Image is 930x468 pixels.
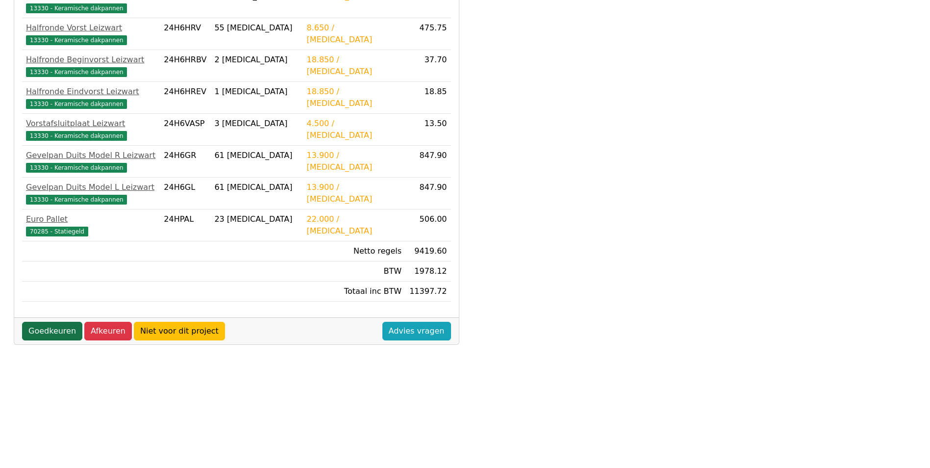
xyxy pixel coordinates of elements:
td: Netto regels [302,241,405,261]
td: 24H6GL [160,178,210,209]
td: 475.75 [405,18,451,50]
a: Afkeuren [84,322,132,340]
a: Gevelpan Duits Model R Leizwart13330 - Keramische dakpannen [26,150,156,173]
td: 506.00 [405,209,451,241]
a: Advies vragen [382,322,451,340]
div: Halfronde Vorst Leizwart [26,22,156,34]
td: 24H6GR [160,146,210,178]
td: 24H6HREV [160,82,210,114]
div: 18.850 / [MEDICAL_DATA] [306,54,402,78]
span: 13330 - Keramische dakpannen [26,99,127,109]
span: 13330 - Keramische dakpannen [26,35,127,45]
div: Gevelpan Duits Model R Leizwart [26,150,156,161]
div: Euro Pallet [26,213,156,225]
a: Halfronde Vorst Leizwart13330 - Keramische dakpannen [26,22,156,46]
div: 3 [MEDICAL_DATA] [214,118,299,130]
div: 4.500 / [MEDICAL_DATA] [306,118,402,141]
td: 24HPAL [160,209,210,241]
td: 847.90 [405,178,451,209]
td: 18.85 [405,82,451,114]
div: 22.000 / [MEDICAL_DATA] [306,213,402,237]
a: Goedkeuren [22,322,82,340]
td: 9419.60 [405,241,451,261]
div: Gevelpan Duits Model L Leizwart [26,182,156,193]
td: 847.90 [405,146,451,178]
span: 13330 - Keramische dakpannen [26,131,127,141]
a: Halfronde Beginvorst Leizwart13330 - Keramische dakpannen [26,54,156,78]
div: 8.650 / [MEDICAL_DATA] [306,22,402,46]
a: Gevelpan Duits Model L Leizwart13330 - Keramische dakpannen [26,182,156,205]
a: Euro Pallet70285 - Statiegeld [26,213,156,237]
a: Vorstafsluitplaat Leizwart13330 - Keramische dakpannen [26,118,156,141]
div: 55 [MEDICAL_DATA] [214,22,299,34]
div: 61 [MEDICAL_DATA] [214,150,299,161]
div: 18.850 / [MEDICAL_DATA] [306,86,402,109]
td: 24H6HRV [160,18,210,50]
td: 11397.72 [405,282,451,302]
span: 13330 - Keramische dakpannen [26,67,127,77]
td: 1978.12 [405,261,451,282]
span: 13330 - Keramische dakpannen [26,163,127,173]
td: Totaal inc BTW [302,282,405,302]
td: BTW [302,261,405,282]
div: 23 [MEDICAL_DATA] [214,213,299,225]
div: Halfronde Beginvorst Leizwart [26,54,156,66]
div: 61 [MEDICAL_DATA] [214,182,299,193]
td: 13.50 [405,114,451,146]
td: 37.70 [405,50,451,82]
span: 13330 - Keramische dakpannen [26,195,127,205]
div: 1 [MEDICAL_DATA] [214,86,299,98]
a: Niet voor dit project [134,322,225,340]
div: Halfronde Eindvorst Leizwart [26,86,156,98]
td: 24H6HRBV [160,50,210,82]
div: 13.900 / [MEDICAL_DATA] [306,150,402,173]
div: 2 [MEDICAL_DATA] [214,54,299,66]
div: 13.900 / [MEDICAL_DATA] [306,182,402,205]
div: Vorstafsluitplaat Leizwart [26,118,156,130]
a: Halfronde Eindvorst Leizwart13330 - Keramische dakpannen [26,86,156,109]
td: 24H6VASP [160,114,210,146]
span: 13330 - Keramische dakpannen [26,3,127,13]
span: 70285 - Statiegeld [26,227,88,236]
